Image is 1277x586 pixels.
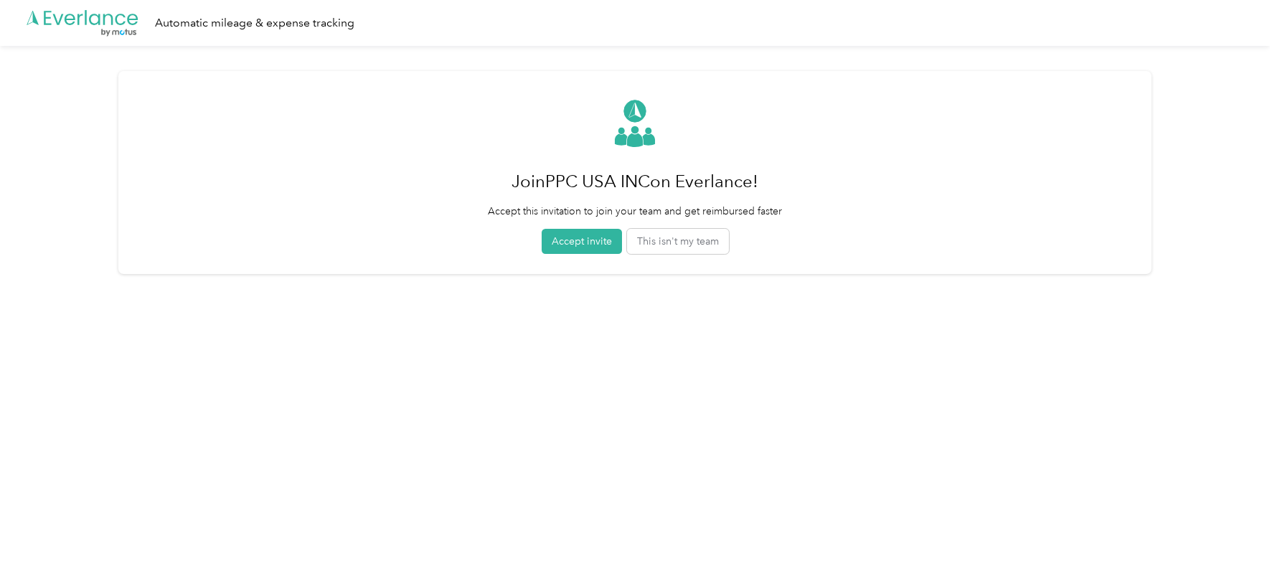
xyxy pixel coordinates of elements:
[1197,506,1277,586] iframe: Everlance-gr Chat Button Frame
[155,14,354,32] div: Automatic mileage & expense tracking
[488,204,782,219] p: Accept this invitation to join your team and get reimbursed faster
[627,229,729,254] button: This isn't my team
[488,164,782,199] h1: Join PPC USA INC on Everlance!
[542,229,622,254] button: Accept invite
